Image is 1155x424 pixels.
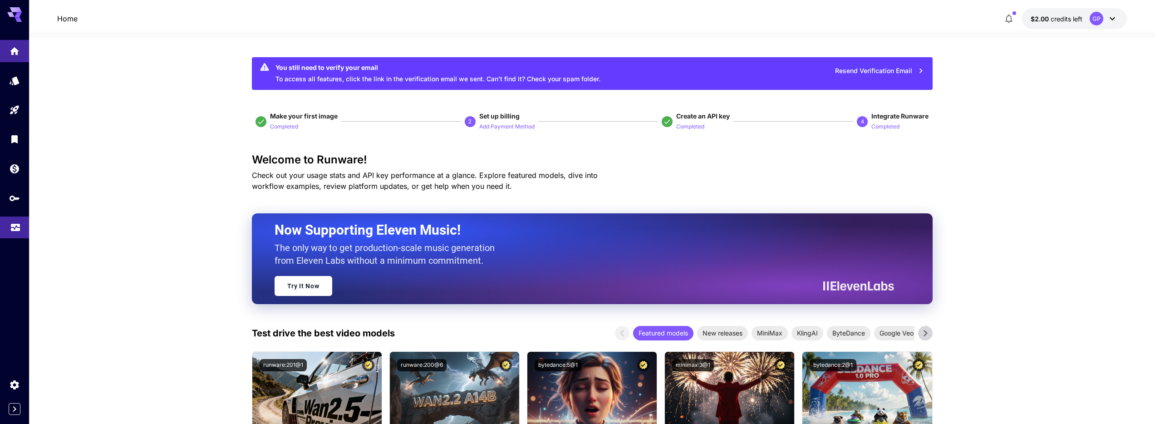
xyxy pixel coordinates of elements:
[275,276,332,296] a: Try It Now
[468,118,472,126] p: 2
[1090,12,1103,25] div: GP
[871,123,899,131] p: Completed
[676,123,704,131] p: Completed
[9,379,20,390] div: Settings
[830,62,929,80] button: Resend Verification Email
[479,112,520,120] span: Set up billing
[500,359,512,371] button: Certified Model – Vetted for best performance and includes a commercial license.
[913,359,925,371] button: Certified Model – Vetted for best performance and includes a commercial license.
[633,326,693,340] div: Featured models
[535,359,581,371] button: bytedance:5@1
[1031,14,1082,24] div: $2.00
[827,328,870,338] span: ByteDance
[637,359,649,371] button: Certified Model – Vetted for best performance and includes a commercial license.
[9,403,20,415] button: Expand sidebar
[479,121,535,132] button: Add Payment Method
[275,60,600,87] div: To access all features, click the link in the verification email we sent. Can’t find it? Check yo...
[871,121,899,132] button: Completed
[1031,15,1051,23] span: $2.00
[1051,15,1082,23] span: credits left
[810,359,856,371] button: bytedance:2@1
[752,326,788,340] div: MiniMax
[827,326,870,340] div: ByteDance
[10,219,21,230] div: Usage
[791,326,823,340] div: KlingAI
[633,328,693,338] span: Featured models
[752,328,788,338] span: MiniMax
[874,328,919,338] span: Google Veo
[275,63,600,72] div: You still need to verify your email
[874,326,919,340] div: Google Veo
[275,222,887,239] h2: Now Supporting Eleven Music!
[362,359,374,371] button: Certified Model – Vetted for best performance and includes a commercial license.
[697,328,748,338] span: New releases
[9,133,20,145] div: Library
[252,153,933,166] h3: Welcome to Runware!
[260,359,307,371] button: runware:201@1
[775,359,787,371] button: Certified Model – Vetted for best performance and includes a commercial license.
[9,101,20,113] div: Playground
[861,118,864,126] p: 4
[397,359,447,371] button: runware:200@6
[270,121,298,132] button: Completed
[697,326,748,340] div: New releases
[270,112,338,120] span: Make your first image
[676,121,704,132] button: Completed
[252,326,395,340] p: Test drive the best video models
[479,123,535,131] p: Add Payment Method
[9,192,20,204] div: API Keys
[9,160,20,172] div: Wallet
[672,359,714,371] button: minimax:3@1
[871,112,929,120] span: Integrate Runware
[676,112,730,120] span: Create an API key
[252,171,598,191] span: Check out your usage stats and API key performance at a glance. Explore featured models, dive int...
[57,13,78,24] nav: breadcrumb
[57,13,78,24] a: Home
[9,75,20,86] div: Models
[270,123,298,131] p: Completed
[1022,8,1127,29] button: $2.00GP
[791,328,823,338] span: KlingAI
[9,43,20,54] div: Home
[275,242,501,267] p: The only way to get production-scale music generation from Eleven Labs without a minimum commitment.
